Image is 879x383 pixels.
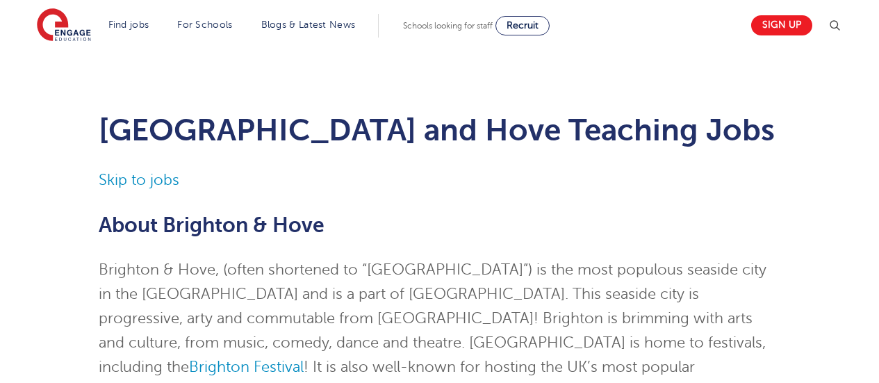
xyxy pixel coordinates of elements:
img: Engage Education [37,8,91,43]
a: Sign up [751,15,812,35]
a: Skip to jobs [99,172,179,188]
span: Recruit [507,20,539,31]
a: For Schools [177,19,232,30]
a: Brighton Festival [189,359,304,375]
h1: [GEOGRAPHIC_DATA] and Hove Teaching Jobs [99,113,780,147]
a: Blogs & Latest News [261,19,356,30]
a: Find jobs [108,19,149,30]
h2: About Brighton & Hove [99,213,780,237]
a: Recruit [495,16,550,35]
span: Schools looking for staff [403,21,493,31]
